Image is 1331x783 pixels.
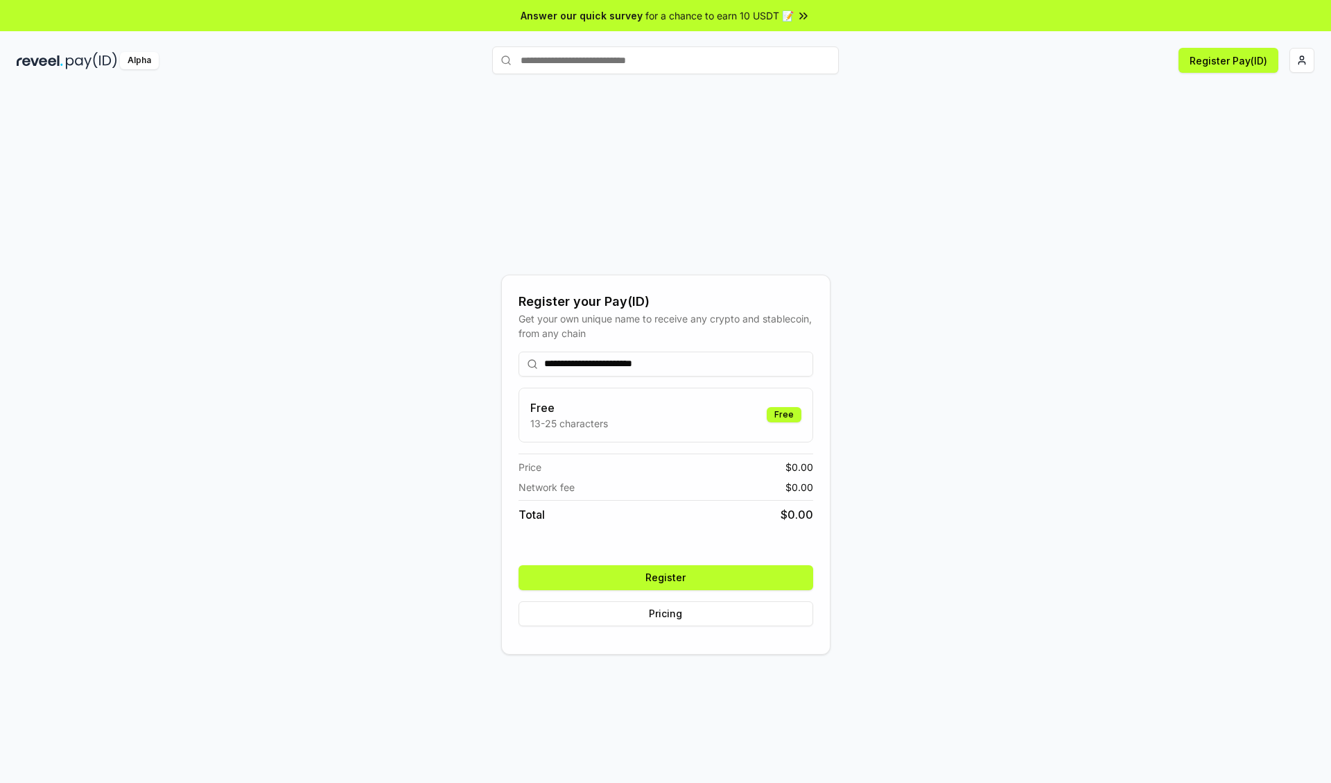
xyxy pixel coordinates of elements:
[519,506,545,523] span: Total
[519,460,541,474] span: Price
[781,506,813,523] span: $ 0.00
[1178,48,1278,73] button: Register Pay(ID)
[66,52,117,69] img: pay_id
[519,292,813,311] div: Register your Pay(ID)
[785,480,813,494] span: $ 0.00
[645,8,794,23] span: for a chance to earn 10 USDT 📝
[521,8,643,23] span: Answer our quick survey
[519,480,575,494] span: Network fee
[519,311,813,341] div: Get your own unique name to receive any crypto and stablecoin, from any chain
[785,460,813,474] span: $ 0.00
[519,565,813,590] button: Register
[530,399,608,416] h3: Free
[17,52,63,69] img: reveel_dark
[530,416,608,431] p: 13-25 characters
[519,601,813,626] button: Pricing
[767,407,801,422] div: Free
[120,52,159,69] div: Alpha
